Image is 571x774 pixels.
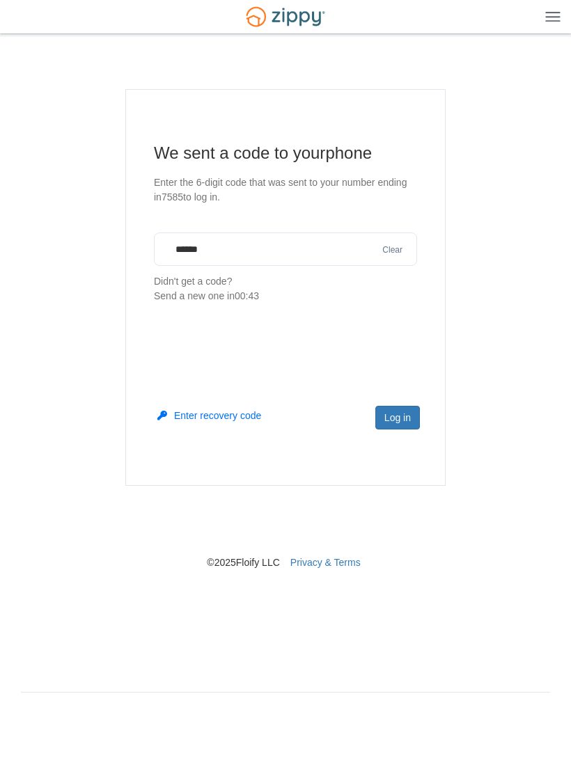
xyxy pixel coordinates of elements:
nav: © 2025 Floify LLC [21,486,550,569]
p: Didn't get a code? [154,274,417,303]
button: Clear [378,244,407,257]
button: Enter recovery code [157,409,261,422]
p: Enter the 6-digit code that was sent to your number ending in 7585 to log in. [154,175,417,205]
h1: We sent a code to your phone [154,142,417,164]
div: Send a new one in 00:43 [154,289,417,303]
button: Log in [375,406,420,429]
img: Mobile Dropdown Menu [545,11,561,22]
a: Privacy & Terms [290,557,361,568]
img: Logo [237,1,334,33]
